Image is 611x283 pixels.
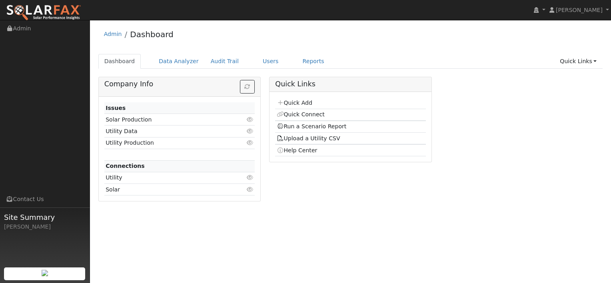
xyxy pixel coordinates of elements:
[104,31,122,37] a: Admin
[6,4,81,21] img: SolarFax
[106,163,145,169] strong: Connections
[556,7,603,13] span: [PERSON_NAME]
[277,111,325,118] a: Quick Connect
[246,140,254,145] i: Click to view
[104,80,255,88] h5: Company Info
[275,80,425,88] h5: Quick Links
[554,54,603,69] a: Quick Links
[106,105,126,111] strong: Issues
[104,172,231,183] td: Utility
[98,54,141,69] a: Dashboard
[4,223,86,231] div: [PERSON_NAME]
[297,54,330,69] a: Reports
[277,100,312,106] a: Quick Add
[246,187,254,192] i: Click to view
[42,270,48,276] img: retrieve
[104,126,231,137] td: Utility Data
[257,54,285,69] a: Users
[104,184,231,195] td: Solar
[277,135,340,141] a: Upload a Utility CSV
[277,123,347,130] a: Run a Scenario Report
[205,54,245,69] a: Audit Trail
[246,175,254,180] i: Click to view
[4,212,86,223] span: Site Summary
[130,30,174,39] a: Dashboard
[104,114,231,126] td: Solar Production
[104,137,231,149] td: Utility Production
[246,117,254,122] i: Click to view
[246,128,254,134] i: Click to view
[277,147,317,153] a: Help Center
[153,54,205,69] a: Data Analyzer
